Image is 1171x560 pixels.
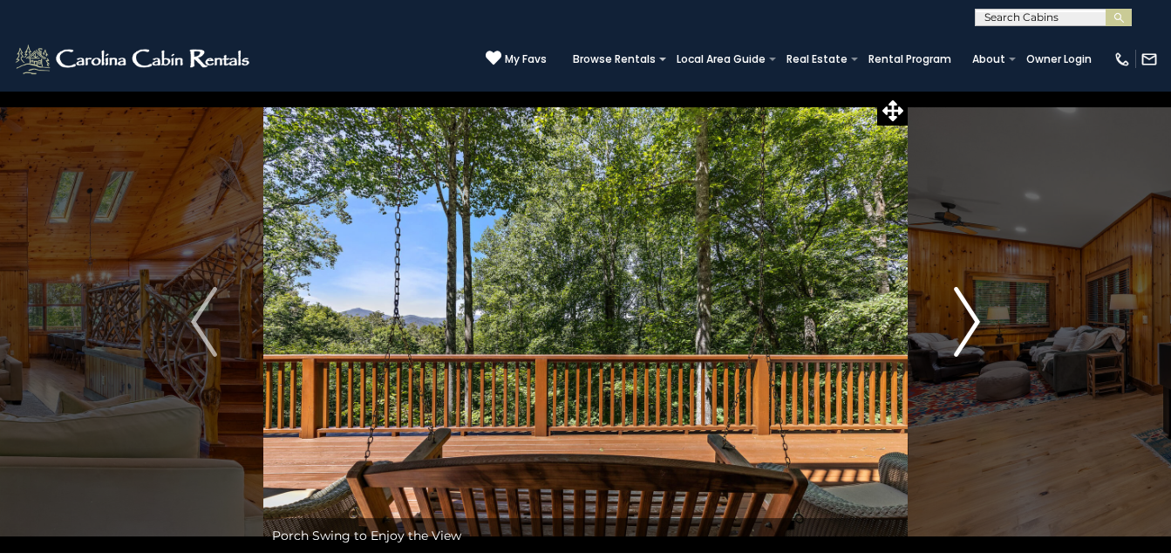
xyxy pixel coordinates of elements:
img: mail-regular-white.png [1140,51,1158,68]
a: Browse Rentals [564,47,664,72]
a: Local Area Guide [668,47,774,72]
button: Next [908,91,1026,553]
img: arrow [191,287,217,357]
img: White-1-2.png [13,42,255,77]
a: Rental Program [860,47,960,72]
div: Porch Swing to Enjoy the View [263,518,908,553]
a: Real Estate [778,47,856,72]
a: My Favs [486,50,547,68]
img: arrow [954,287,980,357]
img: phone-regular-white.png [1113,51,1131,68]
a: About [963,47,1014,72]
span: My Favs [505,51,547,67]
button: Previous [145,91,263,553]
a: Owner Login [1018,47,1100,72]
